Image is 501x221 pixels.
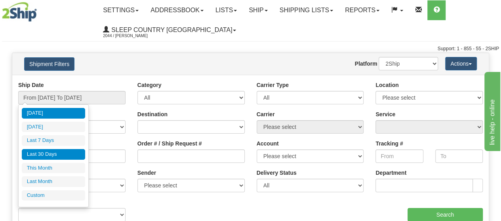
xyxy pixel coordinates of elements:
[22,163,85,174] li: This Month
[137,140,202,147] label: Order # / Ship Request #
[145,0,210,20] a: Addressbook
[22,135,85,146] li: Last 7 Days
[210,0,243,20] a: Lists
[22,149,85,160] li: Last 30 Days
[257,81,289,89] label: Carrier Type
[18,81,44,89] label: Ship Date
[257,169,297,177] label: Delivery Status
[137,169,156,177] label: Sender
[137,110,168,118] label: Destination
[375,169,406,177] label: Department
[6,5,73,14] div: live help - online
[257,140,279,147] label: Account
[97,0,145,20] a: Settings
[97,20,242,40] a: Sleep Country [GEOGRAPHIC_DATA] 2044 / [PERSON_NAME]
[2,2,37,22] img: logo2044.jpg
[274,0,339,20] a: Shipping lists
[355,60,377,68] label: Platform
[243,0,273,20] a: Ship
[103,32,162,40] span: 2044 / [PERSON_NAME]
[22,176,85,187] li: Last Month
[339,0,385,20] a: Reports
[24,57,74,71] button: Shipment Filters
[257,110,275,118] label: Carrier
[375,110,395,118] label: Service
[375,149,423,163] input: From
[375,140,403,147] label: Tracking #
[2,45,499,52] div: Support: 1 - 855 - 55 - 2SHIP
[375,81,398,89] label: Location
[137,81,162,89] label: Category
[435,149,483,163] input: To
[109,26,232,33] span: Sleep Country [GEOGRAPHIC_DATA]
[22,108,85,119] li: [DATE]
[22,122,85,132] li: [DATE]
[483,70,500,151] iframe: chat widget
[445,57,477,70] button: Actions
[22,190,85,201] li: Custom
